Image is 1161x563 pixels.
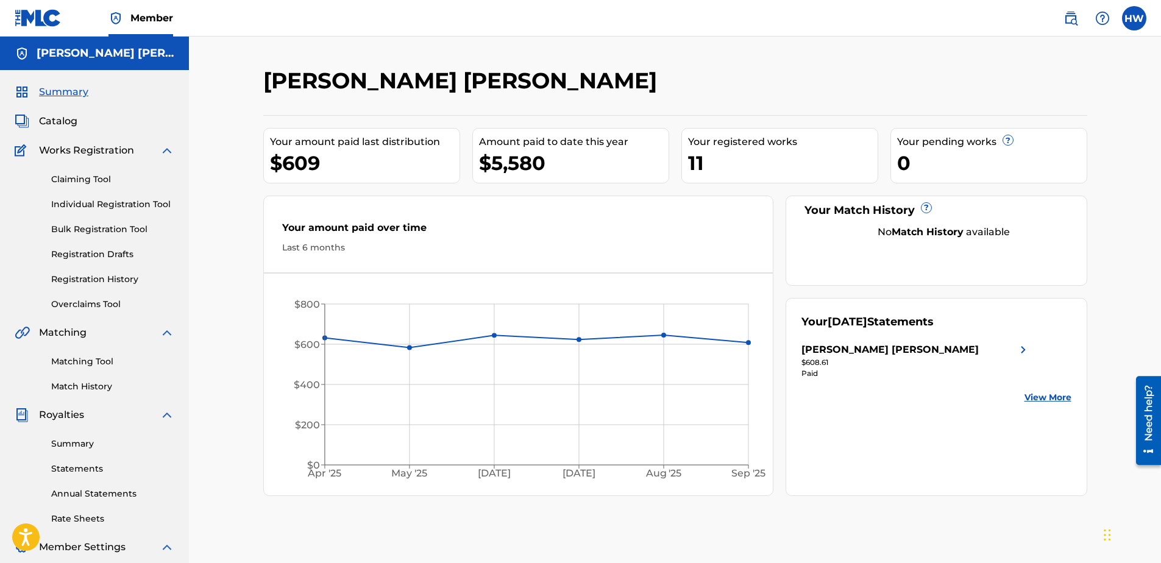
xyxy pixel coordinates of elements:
img: Royalties [15,408,29,422]
a: Individual Registration Tool [51,198,174,211]
div: Drag [1104,517,1111,553]
div: $609 [270,149,460,177]
img: right chevron icon [1016,342,1031,357]
span: ? [921,203,931,213]
a: Match History [51,380,174,393]
iframe: Chat Widget [1100,505,1161,563]
tspan: Sep '25 [731,468,765,480]
span: Royalties [39,408,84,422]
div: $5,580 [479,149,669,177]
img: Catalog [15,114,29,129]
div: Amount paid to date this year [479,135,669,149]
h2: [PERSON_NAME] [PERSON_NAME] [263,67,663,94]
tspan: $600 [294,339,319,350]
img: Works Registration [15,143,30,158]
span: Matching [39,325,87,340]
div: No available [817,225,1071,239]
span: ? [1003,135,1013,145]
a: Summary [51,437,174,450]
a: Registration History [51,273,174,286]
span: Member [130,11,173,25]
strong: Match History [892,226,964,238]
span: Member Settings [39,540,126,554]
tspan: $0 [307,459,319,471]
img: expand [160,325,174,340]
div: Your Match History [801,202,1071,219]
div: Your registered works [688,135,878,149]
img: MLC Logo [15,9,62,27]
tspan: $200 [294,419,319,431]
a: Public Search [1059,6,1083,30]
img: Accounts [15,46,29,61]
div: Your amount paid last distribution [270,135,460,149]
div: 11 [688,149,878,177]
img: help [1095,11,1110,26]
a: [PERSON_NAME] [PERSON_NAME]right chevron icon$608.61Paid [801,342,1031,379]
tspan: Apr '25 [307,468,341,480]
a: CatalogCatalog [15,114,77,129]
tspan: $400 [293,379,319,391]
img: search [1063,11,1078,26]
span: Works Registration [39,143,134,158]
iframe: Resource Center [1127,372,1161,470]
img: Summary [15,85,29,99]
tspan: $800 [294,299,319,310]
a: Overclaims Tool [51,298,174,311]
tspan: [DATE] [478,468,511,480]
tspan: Aug '25 [645,468,681,480]
a: Annual Statements [51,487,174,500]
a: Rate Sheets [51,512,174,525]
img: Member Settings [15,540,29,554]
img: Matching [15,325,30,340]
a: Matching Tool [51,355,174,368]
div: Your Statements [801,314,934,330]
span: Summary [39,85,88,99]
div: $608.61 [801,357,1031,368]
div: Your pending works [897,135,1087,149]
div: Your amount paid over time [282,221,755,241]
img: Top Rightsholder [108,11,123,26]
tspan: May '25 [391,468,427,480]
a: Statements [51,462,174,475]
span: Catalog [39,114,77,129]
span: [DATE] [828,315,867,328]
a: Claiming Tool [51,173,174,186]
a: Registration Drafts [51,248,174,261]
div: Last 6 months [282,241,755,254]
a: SummarySummary [15,85,88,99]
div: [PERSON_NAME] [PERSON_NAME] [801,342,979,357]
a: View More [1024,391,1071,404]
div: 0 [897,149,1087,177]
div: Help [1090,6,1115,30]
div: User Menu [1122,6,1146,30]
div: Paid [801,368,1031,379]
a: Bulk Registration Tool [51,223,174,236]
tspan: [DATE] [563,468,595,480]
h5: Hans Nathan Williams [37,46,174,60]
img: expand [160,408,174,422]
img: expand [160,540,174,554]
img: expand [160,143,174,158]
